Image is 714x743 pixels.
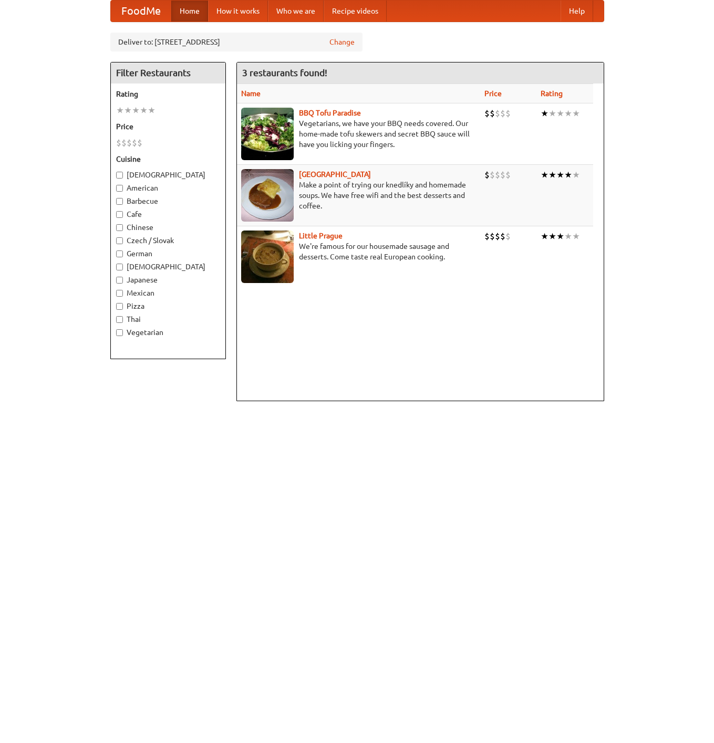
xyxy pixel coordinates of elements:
input: Cafe [116,211,123,218]
input: Pizza [116,303,123,310]
li: $ [500,231,505,242]
li: $ [484,231,490,242]
a: [GEOGRAPHIC_DATA] [299,170,371,179]
input: Barbecue [116,198,123,205]
a: Rating [541,89,563,98]
li: ★ [541,108,549,119]
li: ★ [140,104,148,116]
input: [DEMOGRAPHIC_DATA] [116,172,123,179]
li: $ [490,231,495,242]
a: How it works [208,1,268,22]
p: Vegetarians, we have your BBQ needs covered. Our home-made tofu skewers and secret BBQ sauce will... [241,118,477,150]
img: tofuparadise.jpg [241,108,294,160]
li: $ [505,231,511,242]
label: Cafe [116,209,220,219]
input: American [116,185,123,192]
li: $ [505,169,511,181]
h4: Filter Restaurants [111,62,225,83]
li: $ [495,169,500,181]
li: $ [137,137,142,149]
li: $ [505,108,511,119]
label: Vegetarian [116,327,220,338]
a: FoodMe [111,1,171,22]
a: Recipe videos [324,1,387,22]
h5: Cuisine [116,154,220,164]
li: ★ [541,169,549,181]
input: Japanese [116,277,123,284]
img: czechpoint.jpg [241,169,294,222]
input: Vegetarian [116,329,123,336]
label: Czech / Slovak [116,235,220,246]
input: Chinese [116,224,123,231]
input: [DEMOGRAPHIC_DATA] [116,264,123,270]
li: ★ [148,104,156,116]
li: $ [132,137,137,149]
li: $ [490,108,495,119]
input: Czech / Slovak [116,237,123,244]
label: [DEMOGRAPHIC_DATA] [116,170,220,180]
li: ★ [541,231,549,242]
li: ★ [564,169,572,181]
li: ★ [549,108,556,119]
li: ★ [549,231,556,242]
label: Mexican [116,288,220,298]
li: $ [116,137,121,149]
li: ★ [564,231,572,242]
label: Japanese [116,275,220,285]
a: Change [329,37,355,47]
li: ★ [556,231,564,242]
li: $ [484,108,490,119]
p: We're famous for our housemade sausage and desserts. Come taste real European cooking. [241,241,477,262]
label: American [116,183,220,193]
label: Thai [116,314,220,325]
li: $ [490,169,495,181]
li: $ [121,137,127,149]
a: Who we are [268,1,324,22]
input: Mexican [116,290,123,297]
li: ★ [564,108,572,119]
li: $ [484,169,490,181]
li: $ [127,137,132,149]
label: Pizza [116,301,220,311]
ng-pluralize: 3 restaurants found! [242,68,327,78]
img: littleprague.jpg [241,231,294,283]
a: Name [241,89,261,98]
a: Little Prague [299,232,343,240]
li: $ [495,108,500,119]
a: Price [484,89,502,98]
li: ★ [549,169,556,181]
li: ★ [556,169,564,181]
a: Home [171,1,208,22]
label: Barbecue [116,196,220,206]
li: ★ [572,231,580,242]
input: German [116,250,123,257]
li: ★ [124,104,132,116]
li: ★ [572,169,580,181]
a: Help [561,1,593,22]
h5: Price [116,121,220,132]
p: Make a point of trying our knedlíky and homemade soups. We have free wifi and the best desserts a... [241,180,477,211]
li: $ [495,231,500,242]
div: Deliver to: [STREET_ADDRESS] [110,33,363,51]
li: ★ [556,108,564,119]
li: $ [500,108,505,119]
label: Chinese [116,222,220,233]
input: Thai [116,316,123,323]
a: BBQ Tofu Paradise [299,109,361,117]
label: German [116,248,220,259]
label: [DEMOGRAPHIC_DATA] [116,261,220,272]
li: ★ [572,108,580,119]
li: ★ [116,104,124,116]
li: $ [500,169,505,181]
h5: Rating [116,89,220,99]
li: ★ [132,104,140,116]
